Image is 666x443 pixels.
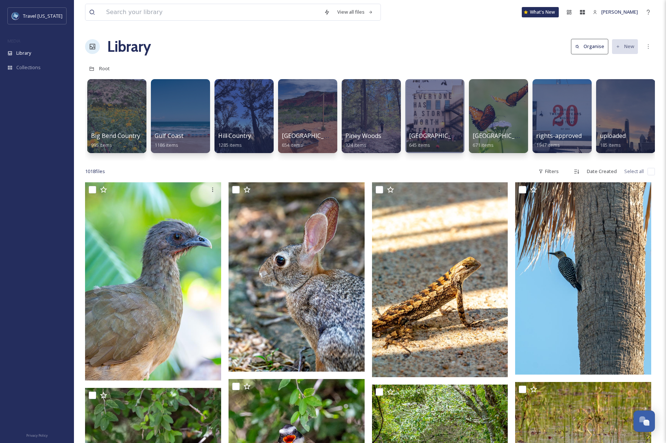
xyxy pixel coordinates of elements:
span: Piney Woods [345,132,381,140]
a: [PERSON_NAME] [589,5,642,19]
div: Date Created [583,164,621,179]
span: 1285 items [218,142,242,148]
span: 1947 items [536,142,560,148]
a: Library [107,35,151,58]
img: images%20%281%29.jpeg [12,12,19,20]
a: uploaded185 items [600,132,626,148]
a: [GEOGRAPHIC_DATA]645 items [409,132,469,148]
span: 324 items [345,142,366,148]
a: rights-approved1947 items [536,132,582,148]
span: Select all [624,168,644,175]
button: Organise [571,39,608,54]
span: MEDIA [7,38,20,44]
img: Quinta Mazatlan3.jpg [229,182,365,372]
span: 645 items [409,142,430,148]
a: What's New [522,7,559,17]
a: Root [99,64,110,73]
span: Library [16,50,31,57]
span: Gulf Coast [155,132,183,140]
a: [GEOGRAPHIC_DATA]654 items [282,132,341,148]
span: [GEOGRAPHIC_DATA][US_STATE] [473,132,565,140]
button: Open Chat [633,410,655,432]
div: Filters [535,164,562,179]
span: Travel [US_STATE] [23,13,62,19]
span: Big Bend Country [91,132,140,140]
span: 1186 items [155,142,178,148]
span: 185 items [600,142,621,148]
img: Quinta Mazatlan4.jpg [85,182,221,381]
a: Privacy Policy [26,430,48,439]
span: 1018 file s [85,168,105,175]
img: Quinta Mazatlan1.jpg [515,182,651,374]
a: Hill Country1285 items [218,132,251,148]
span: Collections [16,64,41,71]
img: Quinta Mazatlan2.jpg [372,182,508,377]
span: rights-approved [536,132,582,140]
span: uploaded [600,132,626,140]
span: 654 items [282,142,303,148]
a: Gulf Coast1186 items [155,132,183,148]
input: Search your library [102,4,320,20]
span: Privacy Policy [26,433,48,438]
span: 671 items [473,142,494,148]
a: Big Bend Country995 items [91,132,140,148]
a: View all files [334,5,377,19]
span: 995 items [91,142,112,148]
span: [GEOGRAPHIC_DATA] [282,132,341,140]
a: [GEOGRAPHIC_DATA][US_STATE]671 items [473,132,565,148]
span: [PERSON_NAME] [601,9,638,15]
button: New [612,39,638,54]
span: [GEOGRAPHIC_DATA] [409,132,469,140]
a: Piney Woods324 items [345,132,381,148]
a: Organise [571,39,612,54]
span: Hill Country [218,132,251,140]
span: Root [99,65,110,72]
